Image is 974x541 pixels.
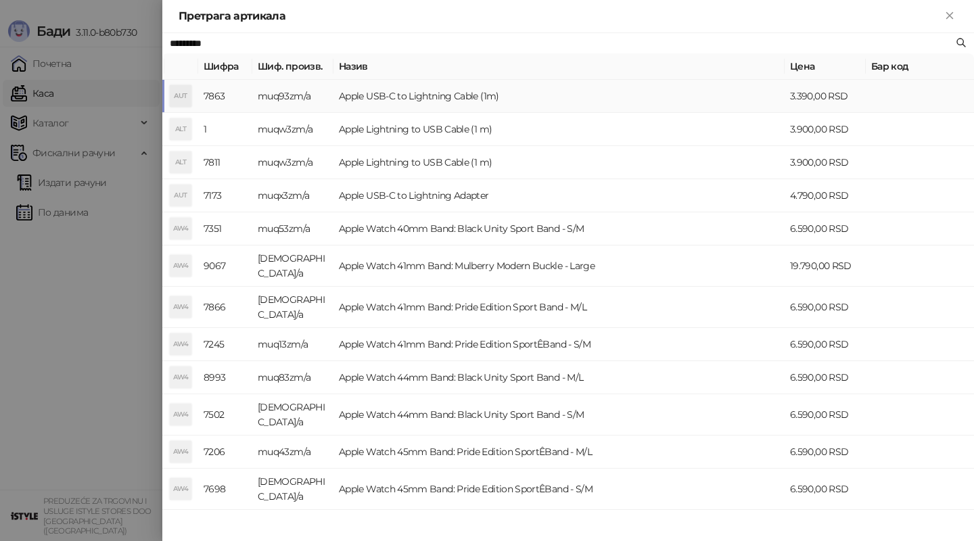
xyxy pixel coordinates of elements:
[942,8,958,24] button: Close
[785,80,866,113] td: 3.390,00 RSD
[198,212,252,245] td: 7351
[785,328,866,361] td: 6.590,00 RSD
[333,287,785,328] td: Apple Watch 41mm Band: Pride Edition Sport Band - M/L
[785,212,866,245] td: 6.590,00 RSD
[785,146,866,179] td: 3.900,00 RSD
[252,436,333,469] td: muq43zm/a
[170,218,191,239] div: AW4
[170,296,191,318] div: AW4
[252,146,333,179] td: muqw3zm/a
[179,8,942,24] div: Претрага артикала
[170,478,191,500] div: AW4
[333,328,785,361] td: Apple Watch 41mm Band: Pride Edition SportÊBand - S/M
[170,367,191,388] div: AW4
[785,53,866,80] th: Цена
[333,179,785,212] td: Apple USB-C to Lightning Adapter
[333,469,785,510] td: Apple Watch 45mm Band: Pride Edition SportÊBand - S/M
[198,436,252,469] td: 7206
[252,394,333,436] td: [DEMOGRAPHIC_DATA]/a
[333,146,785,179] td: Apple Lightning to USB Cable (1 m)
[170,85,191,107] div: AUT
[333,212,785,245] td: Apple Watch 40mm Band: Black Unity Sport Band - S/M
[333,80,785,113] td: Apple USB-C to Lightning Cable (1m)
[252,328,333,361] td: muq13zm/a
[198,53,252,80] th: Шифра
[198,146,252,179] td: 7811
[198,328,252,361] td: 7245
[252,113,333,146] td: muqw3zm/a
[785,469,866,510] td: 6.590,00 RSD
[785,436,866,469] td: 6.590,00 RSD
[170,441,191,463] div: AW4
[198,394,252,436] td: 7502
[170,404,191,425] div: AW4
[170,333,191,355] div: AW4
[198,469,252,510] td: 7698
[170,255,191,277] div: AW4
[252,179,333,212] td: muqx3zm/a
[785,394,866,436] td: 6.590,00 RSD
[170,151,191,173] div: ALT
[785,287,866,328] td: 6.590,00 RSD
[866,53,974,80] th: Бар код
[333,53,785,80] th: Назив
[252,287,333,328] td: [DEMOGRAPHIC_DATA]/a
[785,245,866,287] td: 19.790,00 RSD
[333,113,785,146] td: Apple Lightning to USB Cable (1 m)
[252,80,333,113] td: muq93zm/a
[333,394,785,436] td: Apple Watch 44mm Band: Black Unity Sport Band - S/M
[785,113,866,146] td: 3.900,00 RSD
[252,212,333,245] td: muq53zm/a
[333,361,785,394] td: Apple Watch 44mm Band: Black Unity Sport Band - M/L
[198,113,252,146] td: 1
[198,80,252,113] td: 7863
[170,185,191,206] div: AUT
[252,245,333,287] td: [DEMOGRAPHIC_DATA]/a
[252,469,333,510] td: [DEMOGRAPHIC_DATA]/a
[785,361,866,394] td: 6.590,00 RSD
[333,245,785,287] td: Apple Watch 41mm Band: Mulberry Modern Buckle - Large
[198,245,252,287] td: 9067
[198,179,252,212] td: 7173
[252,361,333,394] td: muq83zm/a
[198,361,252,394] td: 8993
[198,287,252,328] td: 7866
[785,179,866,212] td: 4.790,00 RSD
[333,436,785,469] td: Apple Watch 45mm Band: Pride Edition SportÊBand - M/L
[170,118,191,140] div: ALT
[252,53,333,80] th: Шиф. произв.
